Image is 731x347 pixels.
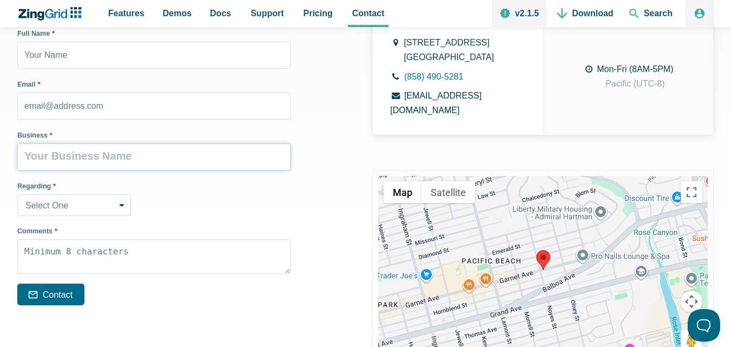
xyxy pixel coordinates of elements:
[17,181,291,192] label: Regarding
[605,79,664,88] span: Pacific (UTC-8)
[17,226,291,237] label: Comments
[404,72,463,81] a: (858) 490-5281
[17,284,84,305] button: Contact
[352,6,385,21] span: Contact
[404,35,494,64] address: [STREET_ADDRESS] [GEOGRAPHIC_DATA]
[17,7,87,21] a: ZingChart Logo. Click to return to the homepage
[597,64,673,74] span: Mon-Fri (8AM-5PM)
[681,291,702,312] button: Map camera controls
[681,181,702,203] button: Toggle fullscreen view
[304,6,333,21] span: Pricing
[17,80,291,90] label: Email
[17,194,131,216] select: Choose a topic
[384,181,422,203] button: Show street map
[108,6,144,21] span: Features
[17,130,291,141] label: Business
[422,181,475,203] button: Show satellite imagery
[17,29,291,39] label: Full Name
[251,6,284,21] span: Support
[163,6,192,21] span: Demos
[17,143,291,171] input: Your Business Name
[688,309,720,342] iframe: Toggle Customer Support
[17,93,291,120] input: email@address.com
[17,42,291,69] input: Your Name
[210,6,231,21] span: Docs
[390,91,482,115] a: [EMAIL_ADDRESS][DOMAIN_NAME]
